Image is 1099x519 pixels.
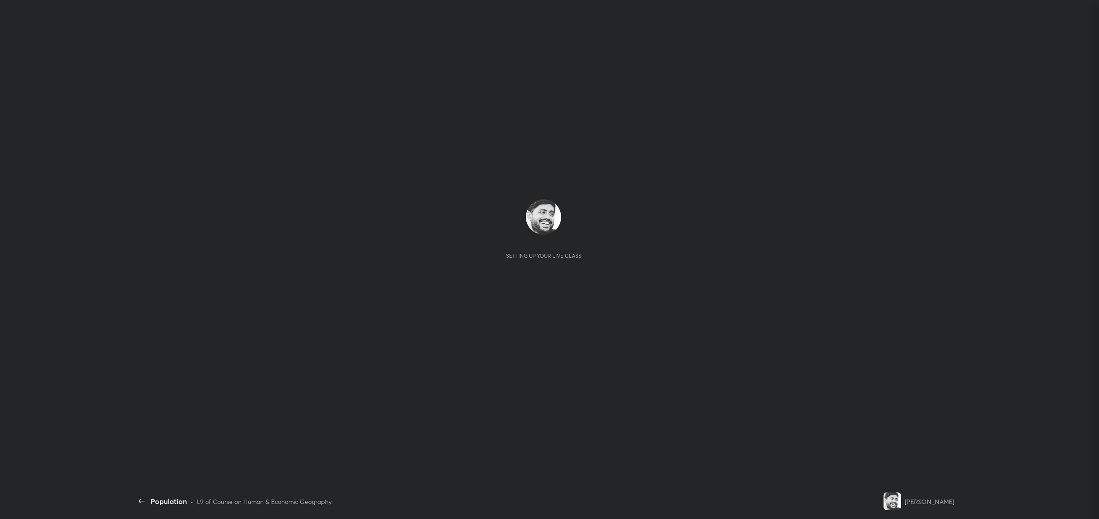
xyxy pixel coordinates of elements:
div: L9 of Course on Human & Economic Geography [197,497,332,506]
div: Setting up your live class [506,252,582,259]
div: Population [151,496,187,507]
img: 8a00575793784efba19b0fb88d013578.jpg [884,492,901,510]
div: [PERSON_NAME] [905,497,954,506]
div: • [190,497,193,506]
img: 8a00575793784efba19b0fb88d013578.jpg [526,199,561,235]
